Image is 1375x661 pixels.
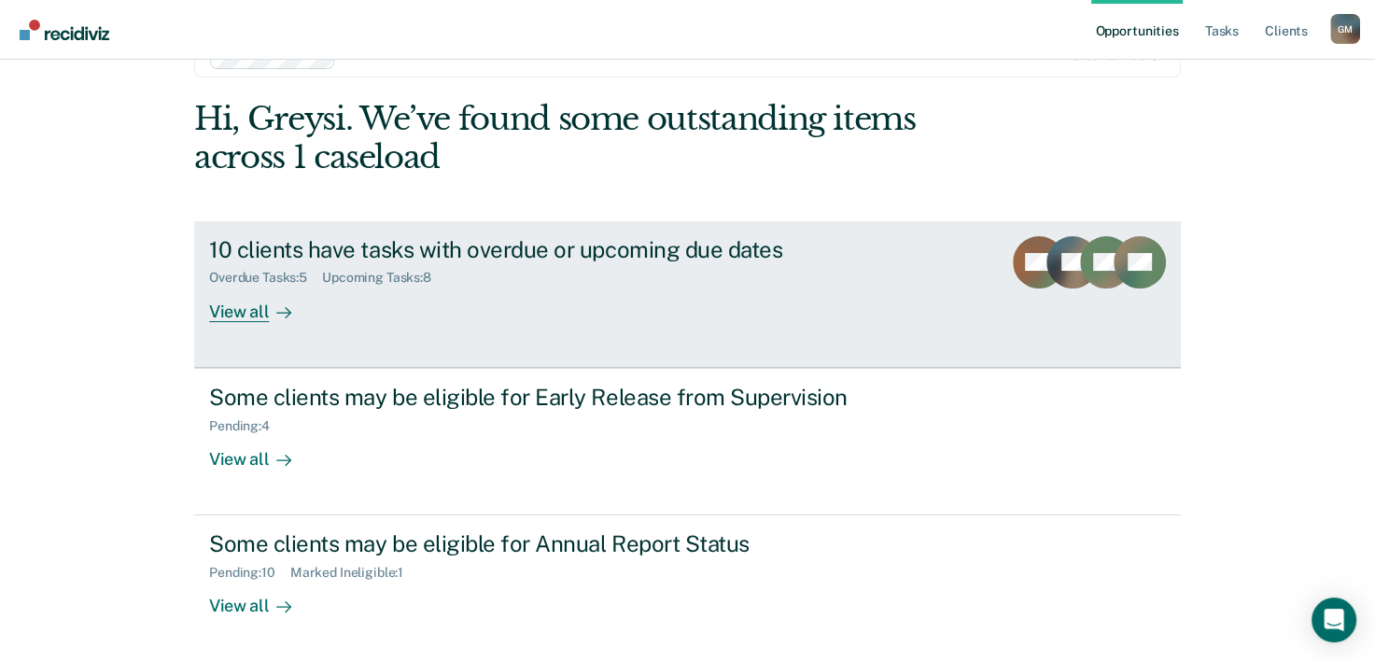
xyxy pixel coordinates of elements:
[322,270,446,286] div: Upcoming Tasks : 8
[20,20,109,40] img: Recidiviz
[290,565,418,581] div: Marked Ineligible : 1
[209,270,322,286] div: Overdue Tasks : 5
[1312,598,1356,642] div: Open Intercom Messenger
[209,530,864,557] div: Some clients may be eligible for Annual Report Status
[209,236,864,263] div: 10 clients have tasks with overdue or upcoming due dates
[209,581,314,617] div: View all
[194,368,1181,515] a: Some clients may be eligible for Early Release from SupervisionPending:4View all
[209,565,290,581] div: Pending : 10
[209,418,285,434] div: Pending : 4
[1330,14,1360,44] div: G M
[1330,14,1360,44] button: Profile dropdown button
[209,384,864,411] div: Some clients may be eligible for Early Release from Supervision
[194,221,1181,368] a: 10 clients have tasks with overdue or upcoming due datesOverdue Tasks:5Upcoming Tasks:8View all
[194,100,983,176] div: Hi, Greysi. We’ve found some outstanding items across 1 caseload
[209,433,314,470] div: View all
[209,286,314,322] div: View all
